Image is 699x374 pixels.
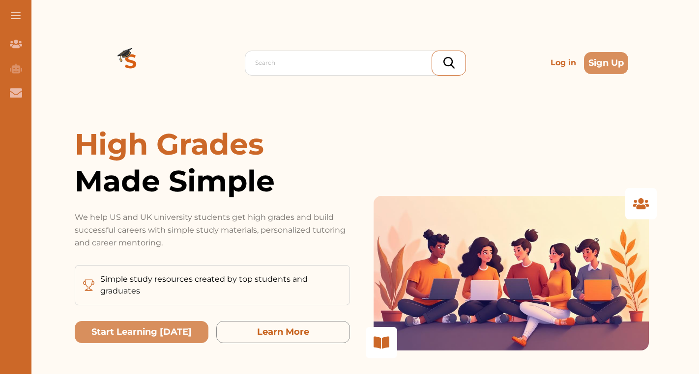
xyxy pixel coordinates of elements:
[75,211,350,249] p: We help US and UK university students get high grades and build successful careers with simple st...
[216,321,350,343] button: Learn More
[584,52,628,74] button: Sign Up
[95,27,166,98] img: Logo
[443,57,455,69] img: search_icon
[75,126,264,162] span: High Grades
[100,273,342,297] p: Simple study resources created by top students and graduates
[75,162,350,199] span: Made Simple
[547,53,580,73] p: Log in
[75,321,208,343] button: Start Learning Today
